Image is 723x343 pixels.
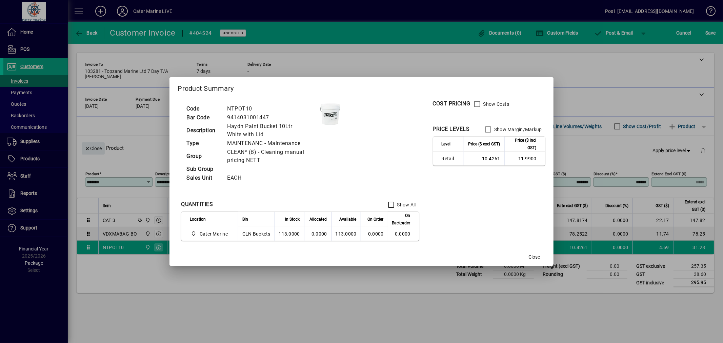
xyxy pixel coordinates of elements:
td: CLN Buckets [238,227,275,241]
td: 10.4261 [464,152,504,165]
div: PRICE LEVELS [433,125,470,133]
td: Code [183,104,224,113]
td: Sub Group [183,165,224,174]
td: Haydn Paint Bucket 10Ltr White with Lid [224,122,313,139]
button: Close [524,251,545,263]
span: In Stock [285,216,300,223]
td: 9414031001447 [224,113,313,122]
td: Group [183,148,224,165]
td: EACH [224,174,313,182]
td: 113.0000 [275,227,304,241]
span: Allocated [310,216,327,223]
td: Type [183,139,224,148]
span: Close [529,254,540,261]
span: Available [340,216,357,223]
span: Price ($ incl GST) [509,137,537,152]
td: 113.0000 [331,227,361,241]
td: 11.9900 [504,152,545,165]
td: Sales Unit [183,174,224,182]
label: Show Costs [482,101,509,107]
span: 0.0000 [368,231,384,237]
span: On Backorder [392,212,410,227]
span: Level [442,140,451,148]
div: QUANTITIES [181,200,213,208]
span: Cater Marine [190,230,230,238]
td: 0.0000 [304,227,331,241]
td: NTPOT10 [224,104,313,113]
img: contain [313,97,347,131]
td: MAINTENANC - Maintenance [224,139,313,148]
label: Show All [396,201,416,208]
td: Description [183,122,224,139]
span: Price ($ excl GST) [468,140,500,148]
h2: Product Summary [169,77,553,97]
span: Retail [442,155,460,162]
td: Bar Code [183,113,224,122]
span: Cater Marine [200,230,228,237]
span: Bin [242,216,248,223]
td: CLEAN* (B) - Cleaning manual pricing NETT [224,148,313,165]
div: COST PRICING [433,100,470,108]
span: Location [190,216,206,223]
label: Show Margin/Markup [493,126,542,133]
td: 0.0000 [388,227,419,241]
span: On Order [368,216,384,223]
